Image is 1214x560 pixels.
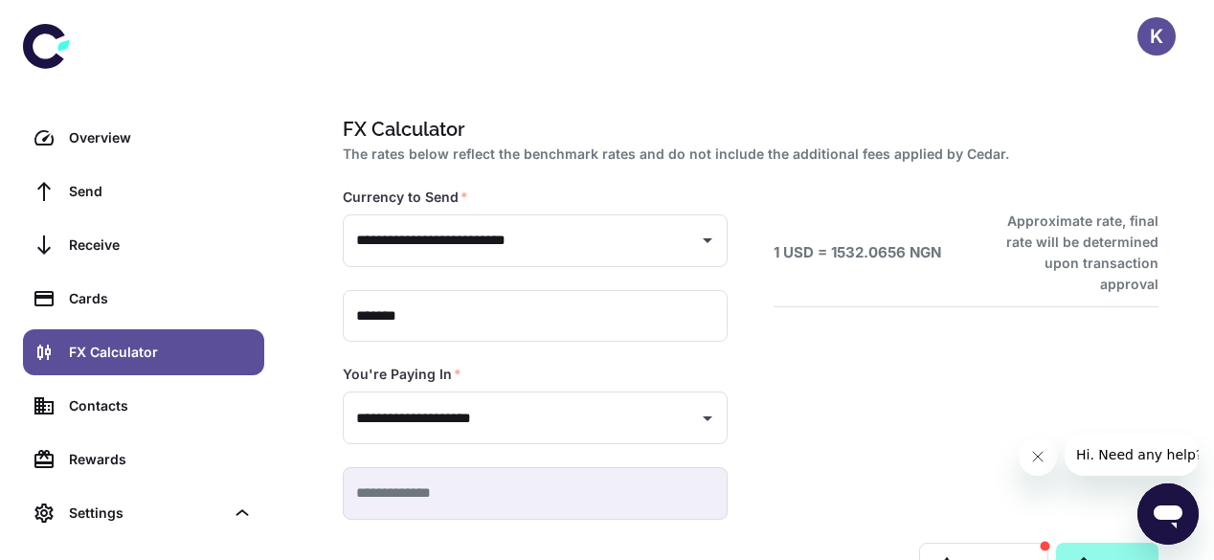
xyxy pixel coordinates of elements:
[23,276,264,322] a: Cards
[1137,483,1199,545] iframe: Button to launch messaging window
[69,503,224,524] div: Settings
[774,242,941,264] h6: 1 USD = 1532.0656 NGN
[69,181,253,202] div: Send
[343,188,468,207] label: Currency to Send
[69,449,253,470] div: Rewards
[69,342,253,363] div: FX Calculator
[343,365,461,384] label: You're Paying In
[11,13,138,29] span: Hi. Need any help?
[1019,437,1057,476] iframe: Close message
[69,288,253,309] div: Cards
[23,168,264,214] a: Send
[69,235,253,256] div: Receive
[69,127,253,148] div: Overview
[23,115,264,161] a: Overview
[1137,17,1176,56] button: K
[694,227,721,254] button: Open
[1065,434,1199,476] iframe: Message from company
[23,437,264,482] a: Rewards
[985,211,1158,295] h6: Approximate rate, final rate will be determined upon transaction approval
[23,383,264,429] a: Contacts
[694,405,721,432] button: Open
[23,329,264,375] a: FX Calculator
[23,222,264,268] a: Receive
[69,395,253,416] div: Contacts
[343,115,1151,144] h1: FX Calculator
[23,490,264,536] div: Settings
